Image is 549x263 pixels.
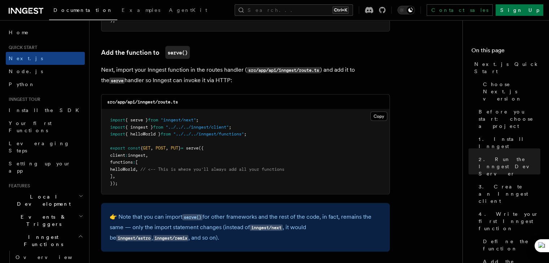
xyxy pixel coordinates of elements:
a: Next.js Quick Start [471,58,540,78]
span: = [181,146,183,151]
span: ; [244,131,247,137]
a: Node.js [6,65,85,78]
span: Quick start [6,45,37,50]
kbd: Ctrl+K [332,6,349,14]
a: serve() [182,213,202,220]
a: Contact sales [427,4,493,16]
span: { [140,146,143,151]
span: "../../../inngest/functions" [173,131,244,137]
p: 👉 Note that you can import for other frameworks and the rest of the code, in fact, remains the sa... [110,212,381,243]
span: Home [9,29,29,36]
a: Your first Functions [6,117,85,137]
span: Define the function [483,238,540,252]
span: , [151,146,153,151]
h4: On this page [471,46,540,58]
span: helloWorld [110,167,135,172]
span: Documentation [53,7,113,13]
span: 4. Write your first Inngest function [479,210,540,232]
a: Examples [117,2,165,19]
code: inngest/next [250,225,283,231]
span: , [113,174,115,179]
span: ] [110,174,113,179]
span: Local Development [6,193,79,208]
button: Inngest Functions [6,231,85,251]
span: : [133,160,135,165]
code: serve() [182,214,202,220]
code: src/app/api/inngest/route.ts [247,67,320,73]
span: Choose Next.js version [483,81,540,102]
span: POST [156,146,166,151]
span: "../../../inngest/client" [166,125,229,130]
a: Next.js [6,52,85,65]
a: 2. Run the Inngest Dev Server [476,153,540,180]
span: import [110,125,125,130]
span: client [110,153,125,158]
span: from [153,125,163,130]
code: inngest/remix [153,235,188,241]
span: Overview [16,254,90,260]
span: import [110,117,125,122]
span: ; [196,117,199,122]
code: serve() [165,46,190,59]
span: }); [110,181,118,186]
span: serve [186,146,199,151]
a: 1. Install Inngest [476,133,540,153]
span: Features [6,183,30,189]
a: Before you start: choose a project [476,105,540,133]
span: ); [110,18,115,23]
span: Examples [122,7,160,13]
span: Setting up your app [9,161,71,174]
button: Events & Triggers [6,210,85,231]
button: Copy [370,112,387,121]
span: const [128,146,140,151]
span: functions [110,160,133,165]
span: } [178,146,181,151]
code: serve [109,78,125,84]
a: Define the function [480,235,540,255]
button: Search...Ctrl+K [235,4,353,16]
a: AgentKit [165,2,212,19]
a: Install the SDK [6,104,85,117]
span: from [161,131,171,137]
span: ; [229,125,231,130]
span: Next.js [9,55,43,61]
span: { helloWorld } [125,131,161,137]
span: Install the SDK [9,107,83,113]
span: GET [143,146,151,151]
span: Inngest tour [6,97,40,102]
a: 3. Create an Inngest client [476,180,540,208]
span: , [145,153,148,158]
span: Node.js [9,68,43,74]
span: "inngest/next" [161,117,196,122]
span: , [135,167,138,172]
a: Home [6,26,85,39]
span: Events & Triggers [6,213,79,228]
span: { inngest } [125,125,153,130]
span: 1. Install Inngest [479,135,540,150]
a: Setting up your app [6,157,85,177]
span: Before you start: choose a project [479,108,540,130]
button: Local Development [6,190,85,210]
p: Next, import your Inngest function in the routes handler ( ) and add it to the handler so Inngest... [101,65,390,86]
span: // <-- This is where you'll always add all your functions [140,167,284,172]
a: Python [6,78,85,91]
span: Your first Functions [9,120,52,133]
span: Inngest Functions [6,233,78,248]
a: 4. Write your first Inngest function [476,208,540,235]
a: Choose Next.js version [480,78,540,105]
span: PUT [171,146,178,151]
a: Add the function toserve() [101,46,190,59]
span: inngest [128,153,145,158]
span: Leveraging Steps [9,141,70,153]
span: export [110,146,125,151]
button: Toggle dark mode [397,6,415,14]
span: : [125,153,128,158]
span: , [166,146,168,151]
code: inngest/astro [116,235,152,241]
span: 3. Create an Inngest client [479,183,540,205]
a: Sign Up [496,4,543,16]
span: Next.js Quick Start [474,61,540,75]
span: 2. Run the Inngest Dev Server [479,156,540,177]
a: Documentation [49,2,117,20]
span: Python [9,81,35,87]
